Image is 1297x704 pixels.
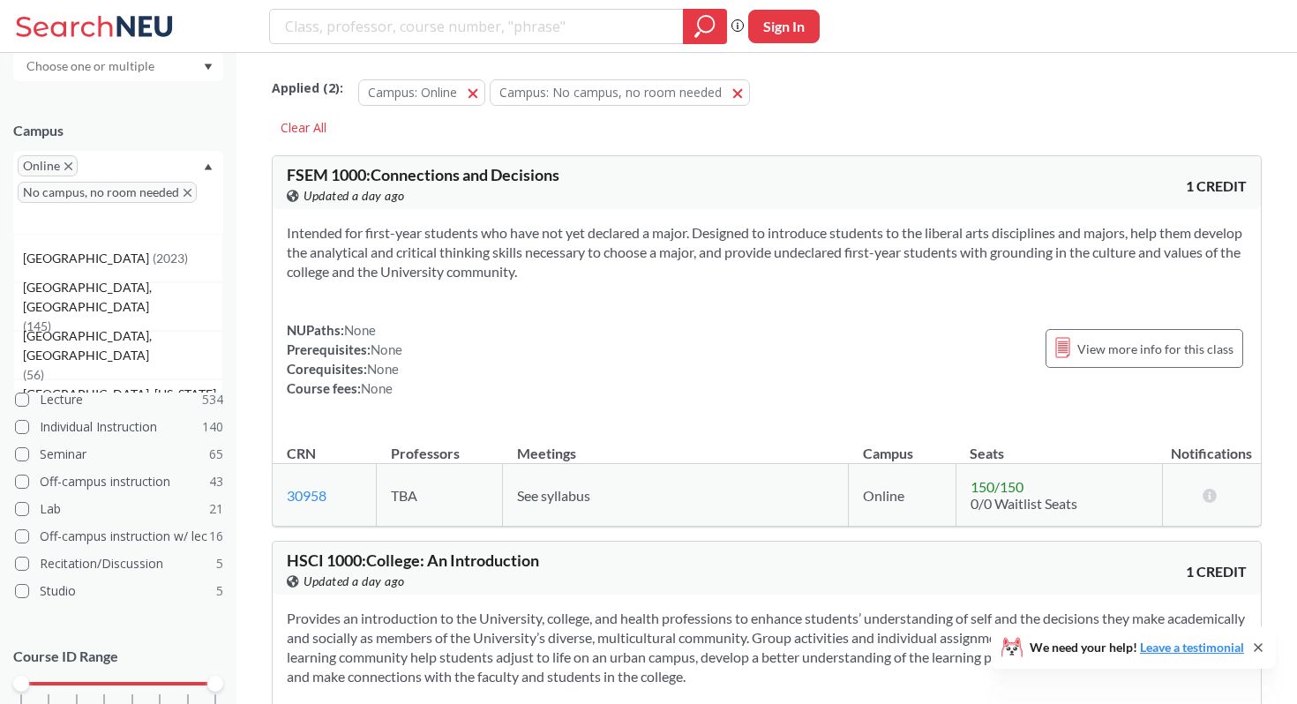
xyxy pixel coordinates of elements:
label: Lab [15,498,223,521]
div: CRN [287,444,316,463]
span: 5 [216,581,223,601]
span: No campus, no room neededX to remove pill [18,182,197,203]
label: Studio [15,580,223,603]
span: View more info for this class [1077,338,1233,360]
span: ( 56 ) [23,367,44,382]
td: Online [849,464,956,527]
span: ( 145 ) [23,318,51,333]
a: 30958 [287,487,326,504]
span: 1 CREDIT [1186,176,1247,196]
span: 150 / 150 [971,478,1023,495]
th: Campus [849,426,956,464]
span: Updated a day ago [304,186,405,206]
span: We need your help! [1030,641,1244,654]
span: None [361,380,393,396]
span: ( 2023 ) [153,251,188,266]
span: 0/0 Waitlist Seats [971,495,1077,512]
span: [GEOGRAPHIC_DATA], [GEOGRAPHIC_DATA] [23,326,222,365]
span: [GEOGRAPHIC_DATA] [23,249,153,268]
p: Course ID Range [13,647,223,667]
span: 534 [202,390,223,409]
section: Intended for first-year students who have not yet declared a major. Designed to introduce student... [287,223,1247,281]
td: TBA [377,464,503,527]
span: 43 [209,472,223,491]
span: 140 [202,417,223,437]
button: Campus: No campus, no room needed [490,79,750,106]
th: Professors [377,426,503,464]
div: OnlineX to remove pillNo campus, no room neededX to remove pillDropdown arrow[GEOGRAPHIC_DATA](20... [13,151,223,234]
div: NUPaths: Prerequisites: Corequisites: Course fees: [287,320,402,398]
div: Dropdown arrow [13,51,223,81]
a: Leave a testimonial [1140,640,1244,655]
span: Applied ( 2 ): [272,79,343,98]
button: Sign In [748,10,820,43]
label: Off-campus instruction [15,470,223,493]
span: 21 [209,499,223,519]
span: Campus: Online [368,84,457,101]
span: 5 [216,554,223,573]
div: Campus [13,121,223,140]
span: 65 [209,445,223,464]
span: HSCI 1000 : College: An Introduction [287,550,539,570]
section: Provides an introduction to the University, college, and health professions to enhance students’ ... [287,609,1247,686]
span: See syllabus [517,487,590,504]
span: 16 [209,527,223,546]
th: Notifications [1162,426,1261,464]
div: Clear All [272,115,335,141]
svg: X to remove pill [184,189,191,197]
label: Lecture [15,388,223,411]
span: [GEOGRAPHIC_DATA], [GEOGRAPHIC_DATA] [23,278,222,317]
label: Off-campus instruction w/ lec [15,525,223,548]
svg: Dropdown arrow [204,163,213,170]
th: Meetings [503,426,849,464]
span: None [371,341,402,357]
svg: Dropdown arrow [204,64,213,71]
th: Seats [956,426,1162,464]
span: None [367,361,399,377]
input: Choose one or multiple [18,56,166,77]
span: None [344,322,376,338]
span: Campus: No campus, no room needed [499,84,722,101]
span: FSEM 1000 : Connections and Decisions [287,165,559,184]
label: Recitation/Discussion [15,552,223,575]
label: Individual Instruction [15,416,223,438]
span: [GEOGRAPHIC_DATA], [US_STATE] [23,385,220,404]
span: 1 CREDIT [1186,562,1247,581]
button: Campus: Online [358,79,485,106]
div: magnifying glass [683,9,727,44]
span: OnlineX to remove pill [18,155,78,176]
svg: X to remove pill [64,162,72,170]
span: Updated a day ago [304,572,405,591]
input: Class, professor, course number, "phrase" [283,11,671,41]
label: Seminar [15,443,223,466]
svg: magnifying glass [694,14,716,39]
